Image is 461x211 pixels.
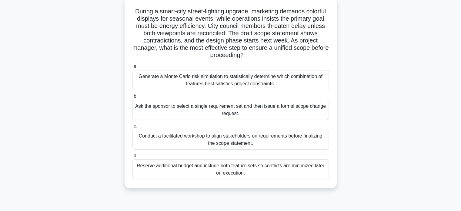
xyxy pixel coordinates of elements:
div: Generate a Monte Carlo risk simulation to statistically determine which combination of features b... [132,70,329,90]
div: Reserve additional budget and include both feature sets so conflicts are minimized later on execu... [132,159,329,179]
h5: During a smart-city street-lighting upgrade, marketing demands colorful displays for seasonal eve... [132,8,329,59]
span: b. [134,94,138,99]
span: d. [134,153,138,158]
div: Ask the sponsor to select a single requirement set and then issue a formal scope change request. [132,100,329,120]
div: Conduct a facilitated workshop to align stakeholders on requirements before finalizing the scope ... [132,130,329,150]
span: a. [134,64,138,69]
span: c. [134,123,137,128]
